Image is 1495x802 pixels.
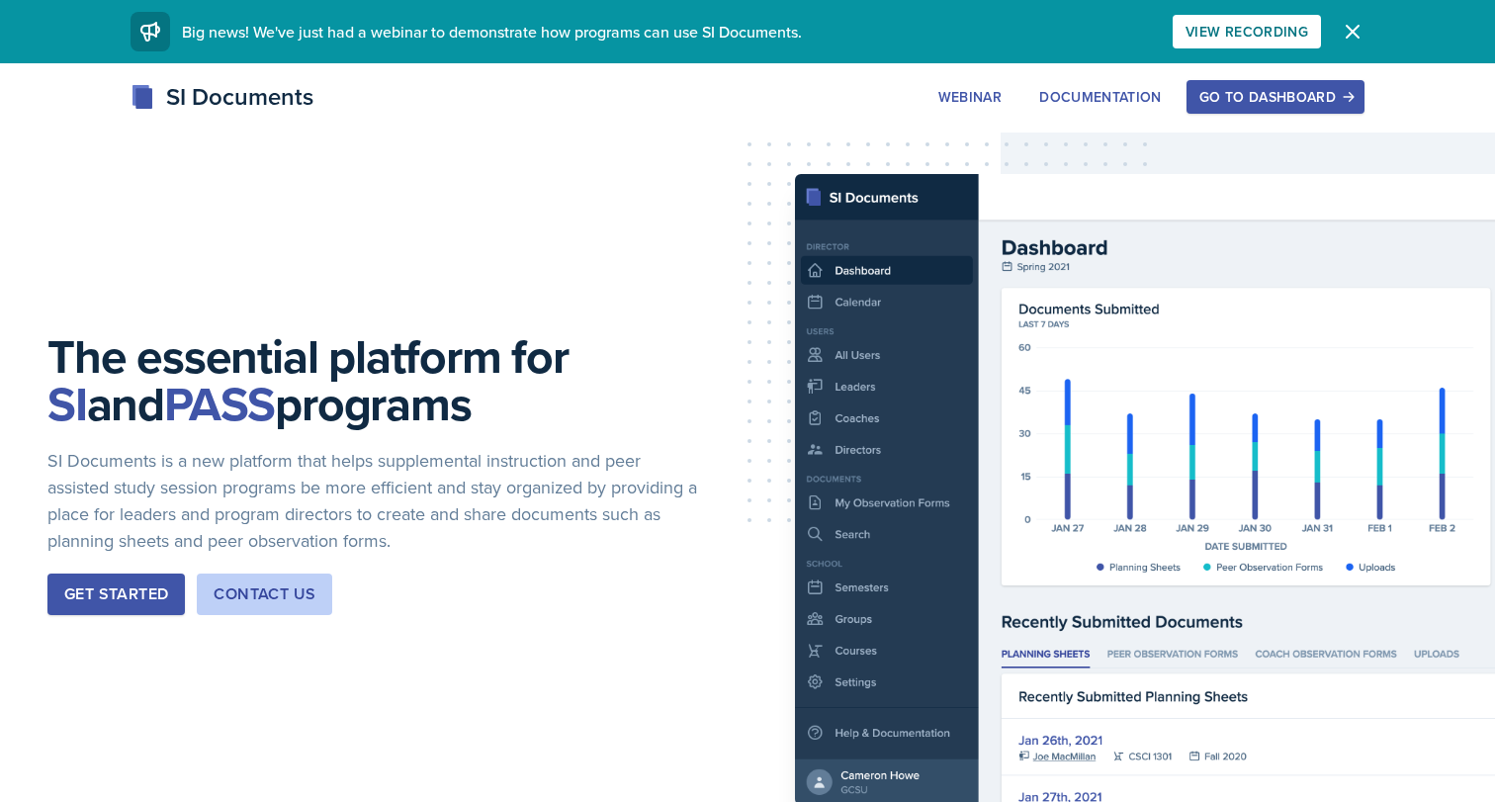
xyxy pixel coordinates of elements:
[1173,15,1321,48] button: View Recording
[1186,24,1308,40] div: View Recording
[1026,80,1175,114] button: Documentation
[938,89,1002,105] div: Webinar
[197,574,332,615] button: Contact Us
[1187,80,1364,114] button: Go to Dashboard
[131,79,313,115] div: SI Documents
[1039,89,1162,105] div: Documentation
[1199,89,1352,105] div: Go to Dashboard
[214,582,315,606] div: Contact Us
[925,80,1014,114] button: Webinar
[47,574,185,615] button: Get Started
[64,582,168,606] div: Get Started
[182,21,802,43] span: Big news! We've just had a webinar to demonstrate how programs can use SI Documents.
